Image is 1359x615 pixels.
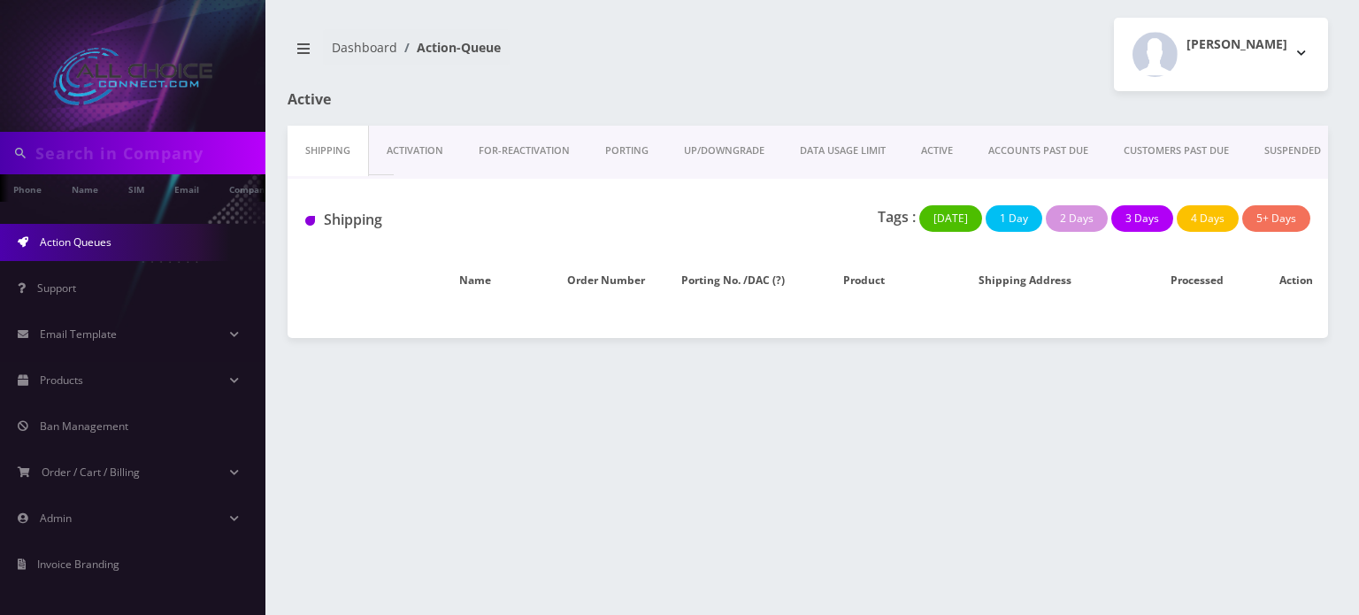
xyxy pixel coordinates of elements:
[782,126,903,176] a: DATA USAGE LIMIT
[1247,126,1339,176] a: SUSPENDED
[461,126,587,176] a: FOR-REActivation
[332,39,397,56] a: Dashboard
[40,234,111,250] span: Action Queues
[1111,205,1173,232] button: 3 Days
[1242,205,1310,232] button: 5+ Days
[288,126,369,176] a: Shipping
[1130,255,1264,306] th: Processed
[1186,37,1287,52] h2: [PERSON_NAME]
[288,29,795,80] nav: breadcrumb
[672,255,808,306] th: Porting No. /DAC (?)
[971,126,1106,176] a: ACCOUNTS PAST DUE
[919,205,982,232] button: [DATE]
[35,136,261,170] input: Search in Company
[220,174,280,202] a: Company
[37,557,119,572] span: Invoice Branding
[1114,18,1328,91] button: [PERSON_NAME]
[397,38,501,57] li: Action-Queue
[40,511,72,526] span: Admin
[40,373,83,388] span: Products
[1106,126,1247,176] a: CUSTOMERS PAST DUE
[986,205,1042,232] button: 1 Day
[53,48,212,105] img: All Choice Connect
[42,465,140,480] span: Order / Cart / Billing
[1046,205,1108,232] button: 2 Days
[1264,255,1328,306] th: Action
[288,91,617,108] h1: Active
[558,255,672,306] th: Order Number
[587,126,666,176] a: PORTING
[40,419,128,434] span: Ban Management
[878,206,916,227] p: Tags :
[63,174,107,202] a: Name
[808,255,920,306] th: Product
[369,126,461,176] a: Activation
[903,126,971,176] a: ACTIVE
[305,216,315,226] img: Shipping
[666,126,782,176] a: UP/DOWNGRADE
[4,174,50,202] a: Phone
[305,211,623,228] h1: Shipping
[119,174,153,202] a: SIM
[392,255,558,306] th: Name
[40,327,117,342] span: Email Template
[920,255,1130,306] th: Shipping Address
[1177,205,1239,232] button: 4 Days
[165,174,208,202] a: Email
[37,281,76,296] span: Support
